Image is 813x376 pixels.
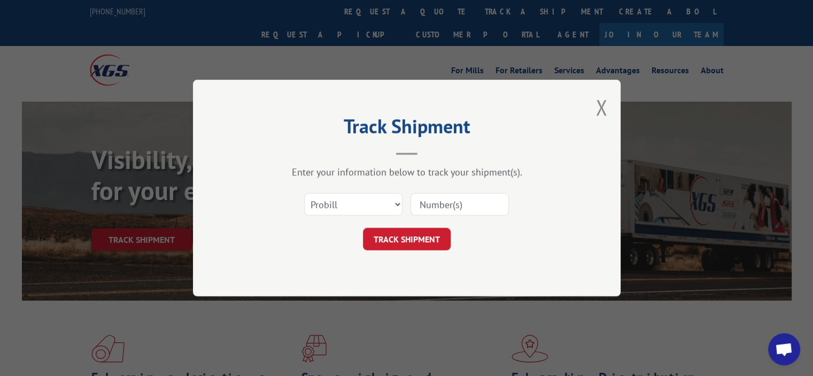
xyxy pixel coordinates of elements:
h2: Track Shipment [246,119,567,139]
button: Close modal [595,93,607,121]
button: TRACK SHIPMENT [363,228,451,250]
input: Number(s) [411,193,509,216]
div: Enter your information below to track your shipment(s). [246,166,567,178]
div: Open chat [768,333,800,365]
